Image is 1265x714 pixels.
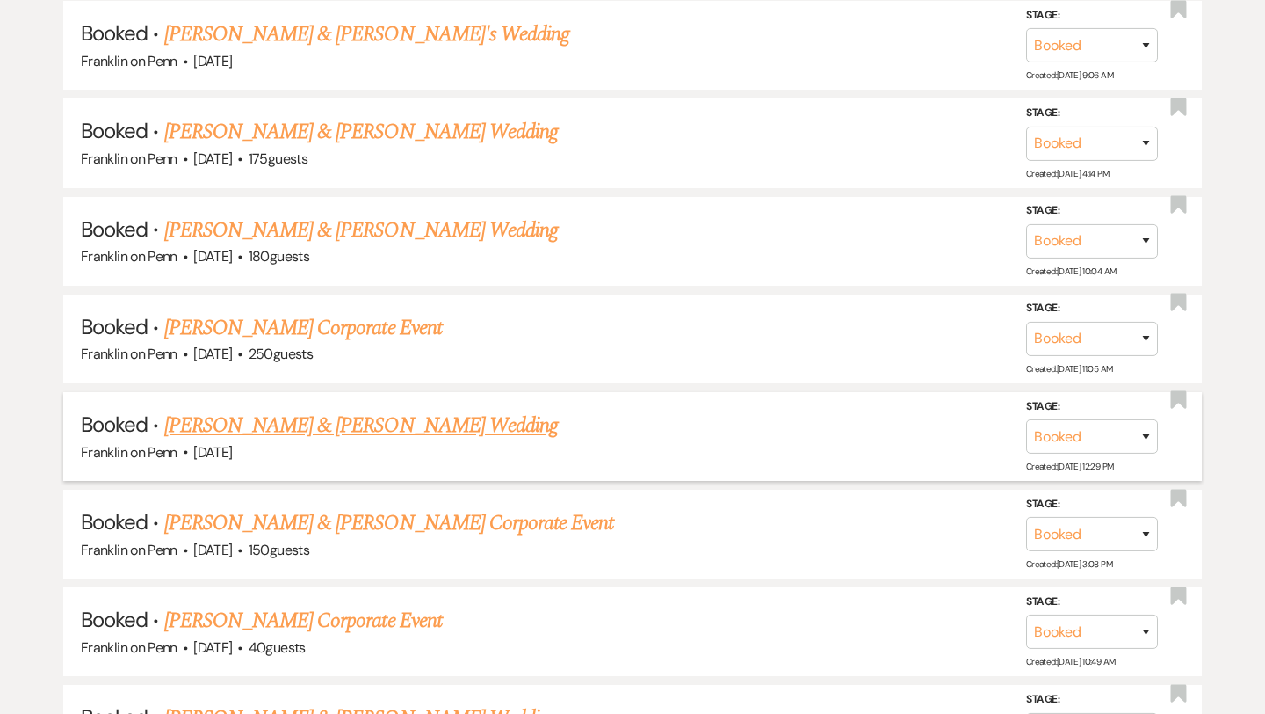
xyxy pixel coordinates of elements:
[81,541,177,559] span: Franklin on Penn
[1026,201,1158,221] label: Stage:
[81,508,148,535] span: Booked
[81,247,177,266] span: Franklin on Penn
[249,345,313,363] span: 250 guests
[81,606,148,633] span: Booked
[249,149,307,168] span: 175 guests
[249,541,309,559] span: 150 guests
[81,215,148,243] span: Booked
[1026,656,1115,667] span: Created: [DATE] 10:49 AM
[193,638,232,657] span: [DATE]
[193,443,232,462] span: [DATE]
[1026,6,1158,25] label: Stage:
[1026,299,1158,318] label: Stage:
[1026,558,1112,570] span: Created: [DATE] 3:08 PM
[164,18,570,50] a: [PERSON_NAME] & [PERSON_NAME]'s Wedding
[1026,363,1112,375] span: Created: [DATE] 11:05 AM
[1026,167,1109,178] span: Created: [DATE] 4:14 PM
[164,605,442,637] a: [PERSON_NAME] Corporate Event
[81,345,177,363] span: Franklin on Penn
[249,247,309,266] span: 180 guests
[193,149,232,168] span: [DATE]
[249,638,306,657] span: 40 guests
[164,215,558,246] a: [PERSON_NAME] & [PERSON_NAME] Wedding
[81,638,177,657] span: Franklin on Penn
[81,117,148,144] span: Booked
[193,247,232,266] span: [DATE]
[164,116,558,148] a: [PERSON_NAME] & [PERSON_NAME] Wedding
[1026,266,1116,277] span: Created: [DATE] 10:04 AM
[193,541,232,559] span: [DATE]
[1026,593,1158,612] label: Stage:
[164,312,442,344] a: [PERSON_NAME] Corporate Event
[1026,397,1158,416] label: Stage:
[1026,104,1158,123] label: Stage:
[1026,690,1158,710] label: Stage:
[164,507,614,539] a: [PERSON_NAME] & [PERSON_NAME] Corporate Event
[1026,461,1113,472] span: Created: [DATE] 12:29 PM
[81,411,148,438] span: Booked
[81,52,177,70] span: Franklin on Penn
[164,410,558,441] a: [PERSON_NAME] & [PERSON_NAME] Wedding
[193,345,232,363] span: [DATE]
[81,443,177,462] span: Franklin on Penn
[1026,69,1113,81] span: Created: [DATE] 9:06 AM
[81,313,148,340] span: Booked
[193,52,232,70] span: [DATE]
[1026,495,1158,514] label: Stage:
[81,149,177,168] span: Franklin on Penn
[81,19,148,47] span: Booked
